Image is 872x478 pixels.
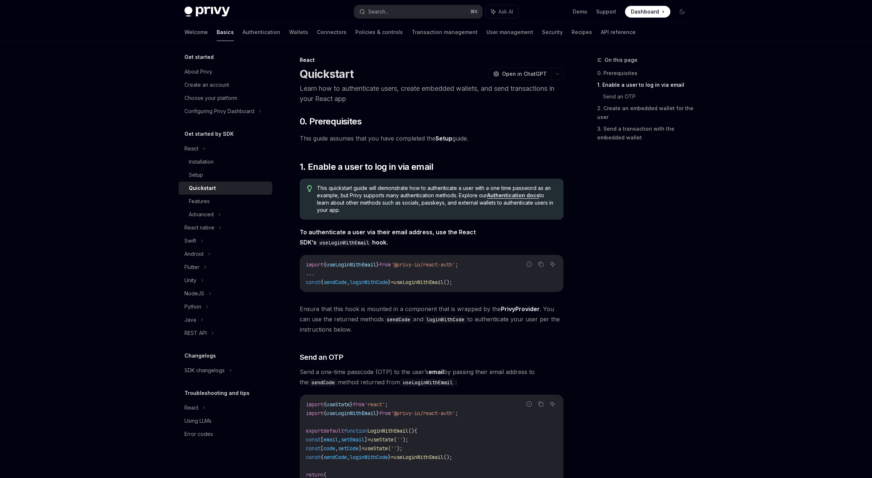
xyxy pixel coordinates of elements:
div: NodeJS [184,289,204,298]
code: loginWithCode [423,315,467,324]
span: { [323,261,326,268]
a: Installation [179,155,272,168]
span: useLoginWithEmail [394,279,444,285]
span: default [323,427,344,434]
span: [ [321,445,323,452]
span: This quickstart guide will demonstrate how to authenticate a user with a one time password as an ... [317,184,556,214]
span: On this page [605,56,637,64]
span: Send an OTP [300,352,343,362]
span: '' [391,445,397,452]
div: REST API [184,329,207,337]
span: useLoginWithEmail [326,410,376,417]
span: const [306,436,321,443]
span: } [376,410,379,417]
a: PrivyProvider [501,305,540,313]
span: const [306,454,321,460]
a: Setup [179,168,272,182]
span: = [367,436,370,443]
div: Flutter [184,263,199,272]
a: Send an OTP [603,91,694,102]
span: } [388,454,391,460]
div: React [184,403,198,412]
a: 1. Enable a user to log in via email [597,79,694,91]
span: Send a one-time passcode (OTP) to the user’s by passing their email address to the method returne... [300,367,564,387]
span: ( [394,436,397,443]
a: Security [542,23,563,41]
code: useLoginWithEmail [400,378,456,386]
span: useLoginWithEmail [326,261,376,268]
span: ; [385,401,388,408]
span: setEmail [341,436,364,443]
div: Choose your platform [184,94,237,102]
span: = [391,454,394,460]
div: Advanced [189,210,214,219]
span: code [323,445,335,452]
div: Android [184,250,203,258]
span: '' [397,436,403,443]
a: 3. Send a transaction with the embedded wallet [597,123,694,143]
span: import [306,401,323,408]
span: Dashboard [631,8,659,15]
code: sendCode [384,315,413,324]
a: Recipes [572,23,592,41]
code: useLoginWithEmail [317,239,372,247]
span: ( [323,471,326,478]
span: useState [364,445,388,452]
div: Configuring Privy Dashboard [184,107,254,116]
a: Using LLMs [179,414,272,427]
h5: Get started [184,53,214,61]
a: About Privy [179,65,272,78]
span: from [379,410,391,417]
a: Transaction management [412,23,478,41]
a: API reference [601,23,636,41]
a: Demo [573,8,587,15]
span: [ [321,436,323,443]
span: { [414,427,417,434]
span: (); [444,279,452,285]
span: 'react' [364,401,385,408]
span: email [323,436,338,443]
span: { [323,401,326,408]
span: ... [306,270,315,277]
span: { [321,454,323,460]
span: ] [364,436,367,443]
span: LoginWithEmail [367,427,408,434]
span: , [338,436,341,443]
div: React native [184,223,214,232]
span: const [306,279,321,285]
span: ); [397,445,403,452]
div: Swift [184,236,196,245]
span: ; [455,261,458,268]
button: Ask AI [486,5,518,18]
div: About Privy [184,67,212,76]
a: Error codes [179,427,272,441]
a: Wallets [289,23,308,41]
code: sendCode [308,378,338,386]
img: dark logo [184,7,230,17]
div: React [184,144,198,153]
span: , [347,279,350,285]
span: } [388,279,391,285]
span: function [344,427,367,434]
span: '@privy-io/react-auth' [391,261,455,268]
span: { [321,279,323,285]
button: Report incorrect code [524,259,534,269]
button: Ask AI [548,399,557,409]
span: } [376,261,379,268]
h5: Get started by SDK [184,130,234,138]
strong: To authenticate a user via their email address, use the React SDK’s hook. [300,228,476,246]
a: Support [596,8,616,15]
span: Open in ChatGPT [502,70,547,78]
span: sendCode [323,454,347,460]
a: 0. Prerequisites [597,67,694,79]
div: Error codes [184,430,213,438]
div: SDK changelogs [184,366,225,375]
span: This guide assumes that you have completed the guide. [300,133,564,143]
span: sendCode [323,279,347,285]
span: export [306,427,323,434]
button: Search...⌘K [354,5,482,18]
div: Installation [189,157,214,166]
span: ; [455,410,458,417]
span: useState [370,436,394,443]
span: ); [403,436,408,443]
